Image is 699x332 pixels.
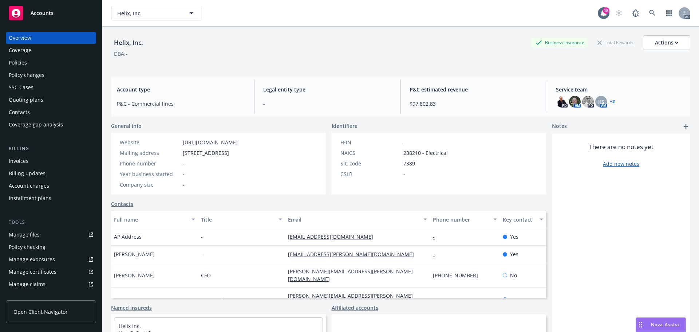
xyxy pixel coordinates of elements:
span: P&C estimated revenue [410,86,538,93]
span: Helix, Inc. [117,9,180,17]
a: Start snowing [612,6,626,20]
span: Identifiers [332,122,357,130]
a: Manage claims [6,278,96,290]
span: [PERSON_NAME] [114,250,155,258]
a: [PERSON_NAME][EMAIL_ADDRESS][PERSON_NAME][DOMAIN_NAME] [288,268,413,282]
div: Policies [9,57,27,69]
a: Affiliated accounts [332,304,378,312]
span: Accounts [31,10,54,16]
div: CSLB [340,170,400,178]
a: Switch app [662,6,676,20]
span: 7389 [403,160,415,167]
a: Helix Inc. [119,323,141,329]
a: - [433,296,441,303]
div: Manage claims [9,278,46,290]
span: Yes [510,233,518,241]
span: Service team [556,86,684,93]
button: Key contact [500,211,546,228]
span: - [183,170,185,178]
div: Account charges [9,180,49,192]
span: Account type [117,86,245,93]
span: 238210 - Electrical [403,149,448,157]
span: AP Address [114,233,142,241]
span: VP, Legal [201,296,222,304]
div: DBA: - [114,50,127,58]
span: Nova Assist [651,321,680,328]
a: Coverage gap analysis [6,119,96,130]
img: photo [582,96,594,108]
span: Legal entity type [263,86,392,93]
div: Company size [120,181,180,188]
div: Title [201,216,274,223]
button: Helix, Inc. [111,6,202,20]
a: Search [645,6,660,20]
a: Overview [6,32,96,44]
div: Manage BORs [9,291,43,302]
a: Named insureds [111,304,152,312]
div: Coverage [9,44,31,56]
a: Manage files [6,229,96,241]
div: Coverage gap analysis [9,119,63,130]
span: [STREET_ADDRESS] [183,149,229,157]
div: Phone number [433,216,489,223]
a: Account charges [6,180,96,192]
a: SSC Cases [6,82,96,93]
div: NAICS [340,149,400,157]
a: Coverage [6,44,96,56]
div: Phone number [120,160,180,167]
a: Report a Bug [628,6,643,20]
img: photo [556,96,568,108]
div: Email [288,216,419,223]
a: [EMAIL_ADDRESS][DOMAIN_NAME] [288,233,379,240]
span: - [403,170,405,178]
a: Policy changes [6,69,96,81]
div: Year business started [120,170,180,178]
span: - [183,160,185,167]
span: - [201,250,203,258]
span: CFO [201,272,211,279]
span: General info [111,122,142,130]
span: P&C - Commercial lines [117,100,245,108]
div: Total Rewards [594,38,637,47]
a: Contacts [6,106,96,118]
div: FEIN [340,138,400,146]
div: Helix, Inc. [111,38,146,47]
div: Drag to move [636,318,645,332]
div: Invoices [9,155,28,167]
div: Policy changes [9,69,44,81]
span: [PERSON_NAME] [114,272,155,279]
a: Accounts [6,3,96,23]
a: Manage BORs [6,291,96,302]
span: Open Client Navigator [13,308,68,316]
div: Contacts [9,106,30,118]
div: Mailing address [120,149,180,157]
a: [EMAIL_ADDRESS][PERSON_NAME][DOMAIN_NAME] [288,251,420,258]
span: $97,802.83 [410,100,538,108]
span: - [263,100,392,108]
a: Policies [6,57,96,69]
div: Full name [114,216,187,223]
div: Manage exposures [9,254,55,265]
a: add [682,122,690,131]
div: Policy checking [9,241,46,253]
div: Key contact [503,216,535,223]
span: - [403,138,405,146]
a: +2 [610,99,615,104]
button: Actions [643,35,690,50]
div: Manage certificates [9,266,56,278]
div: Billing [6,145,96,152]
a: Contacts [111,200,133,208]
a: Installment plans [6,192,96,204]
span: Yes [510,250,518,258]
span: No [510,296,517,304]
span: No [510,272,517,279]
span: Notes [552,122,567,131]
a: Manage exposures [6,254,96,265]
span: [PERSON_NAME] [114,296,155,304]
a: Invoices [6,155,96,167]
span: - [201,233,203,241]
div: Manage files [9,229,40,241]
button: Title [198,211,285,228]
div: Tools [6,219,96,226]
